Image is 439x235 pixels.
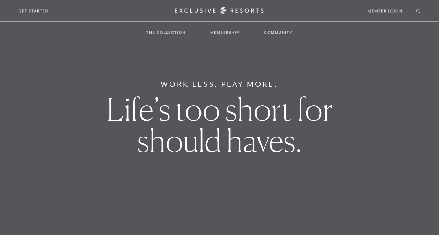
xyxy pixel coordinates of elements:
a: Membership [203,22,247,43]
a: The Collection [139,22,193,43]
h1: Life’s too short for should haves. [77,93,363,156]
a: Community [257,22,300,43]
h6: Work Less. Play More. [161,79,278,90]
a: Member Login [368,8,402,14]
a: Get Started [19,8,49,14]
